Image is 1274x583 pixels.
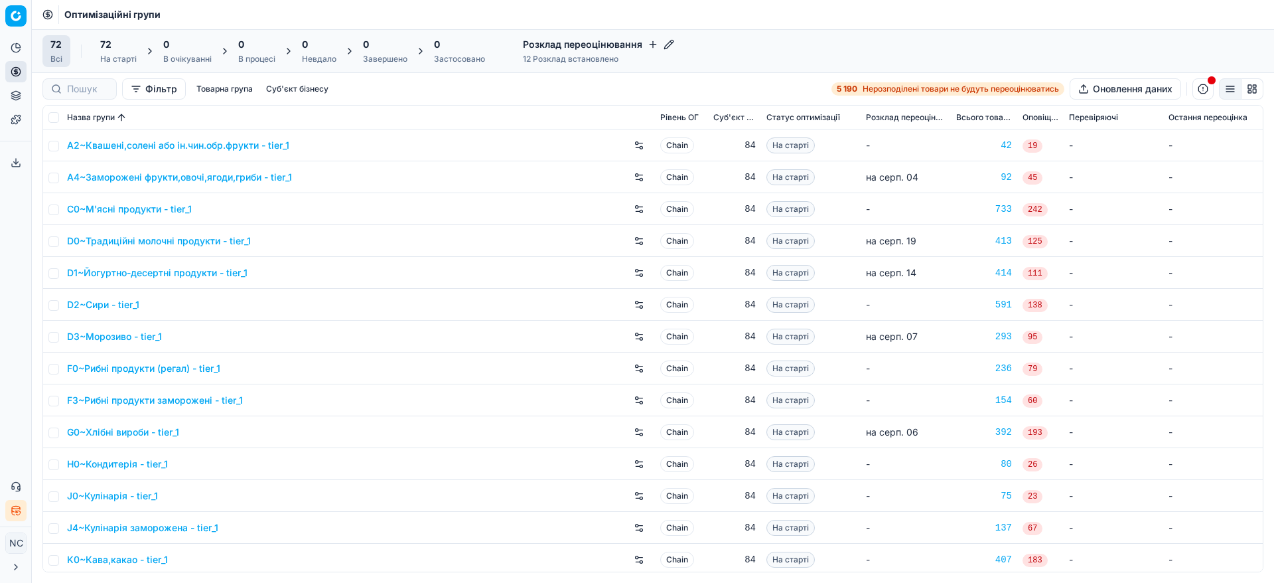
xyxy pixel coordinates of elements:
[713,458,756,471] div: 84
[122,78,186,100] button: Фільтр
[713,171,756,184] div: 84
[1168,112,1247,123] span: Остання переоцінка
[1023,331,1042,344] span: 95
[1064,225,1163,257] td: -
[956,426,1012,439] a: 392
[866,426,918,438] span: на серп. 06
[660,112,699,123] span: Рівень OГ
[766,392,815,408] span: На старті
[713,298,756,311] div: 84
[1023,112,1058,123] span: Оповіщення
[956,489,1012,503] a: 75
[1023,171,1042,185] span: 45
[67,553,168,566] a: K0~Кава,какао - tier_1
[956,234,1012,248] a: 413
[660,361,694,376] span: Chain
[100,38,111,51] span: 72
[1064,416,1163,448] td: -
[766,361,815,376] span: На старті
[713,426,756,439] div: 84
[956,330,1012,343] div: 293
[434,54,485,64] div: Застосовано
[766,112,840,123] span: Статус оптимізації
[956,139,1012,152] div: 42
[766,169,815,185] span: На старті
[660,297,694,313] span: Chain
[660,169,694,185] span: Chain
[1064,161,1163,193] td: -
[766,552,815,568] span: На старті
[1023,299,1048,312] span: 138
[861,512,951,544] td: -
[1023,139,1042,153] span: 19
[1163,289,1263,321] td: -
[713,330,756,343] div: 84
[956,203,1012,216] a: 733
[660,552,694,568] span: Chain
[866,235,916,246] span: на серп. 19
[67,171,292,184] a: A4~Заморожені фрукти,овочі,ягоди,гриби - tier_1
[956,112,1012,123] span: Всього товарів
[1064,480,1163,512] td: -
[766,201,815,217] span: На старті
[100,54,137,64] div: На старті
[302,38,308,51] span: 0
[766,297,815,313] span: На старті
[1064,384,1163,416] td: -
[660,233,694,249] span: Chain
[1023,426,1048,440] span: 193
[67,362,220,375] a: F0~Рибні продукти (регал) - tier_1
[713,234,756,248] div: 84
[64,8,161,21] span: Оптимізаційні групи
[861,448,951,480] td: -
[1064,289,1163,321] td: -
[5,533,27,554] button: NC
[1163,193,1263,225] td: -
[766,456,815,472] span: На старті
[713,362,756,375] div: 84
[67,82,108,96] input: Пошук
[1163,384,1263,416] td: -
[1163,448,1263,480] td: -
[956,521,1012,535] a: 137
[50,38,62,51] span: 72
[523,54,674,64] div: 12 Розклад встановлено
[660,392,694,408] span: Chain
[1023,554,1048,567] span: 183
[50,54,62,64] div: Всі
[766,520,815,536] span: На старті
[1064,321,1163,353] td: -
[660,265,694,281] span: Chain
[67,394,243,407] a: F3~Рибні продукти заморожені - tier_1
[956,458,1012,471] a: 80
[863,84,1059,94] span: Нерозподілені товари не будуть переоцінюватись
[1023,490,1042,503] span: 23
[1163,512,1263,544] td: -
[1064,448,1163,480] td: -
[956,362,1012,375] a: 236
[866,112,946,123] span: Розклад переоцінювання
[660,520,694,536] span: Chain
[861,353,951,384] td: -
[261,81,334,97] button: Суб'єкт бізнесу
[115,111,128,124] button: Sorted by Назва групи ascending
[713,266,756,280] div: 84
[1070,78,1181,100] button: Оновлення даних
[1069,112,1118,123] span: Перевіряючі
[1023,394,1042,408] span: 60
[713,489,756,503] div: 84
[861,384,951,416] td: -
[67,298,139,311] a: D2~Сири - tier_1
[660,201,694,217] span: Chain
[67,139,289,152] a: A2~Квашені,солені або ін.чин.обр.фрукти - tier_1
[956,171,1012,184] a: 92
[956,298,1012,311] a: 591
[67,330,162,343] a: D3~Морозиво - tier_1
[6,533,26,553] span: NC
[837,84,857,94] strong: 5 190
[956,394,1012,407] a: 154
[713,112,756,123] span: Суб'єкт бізнесу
